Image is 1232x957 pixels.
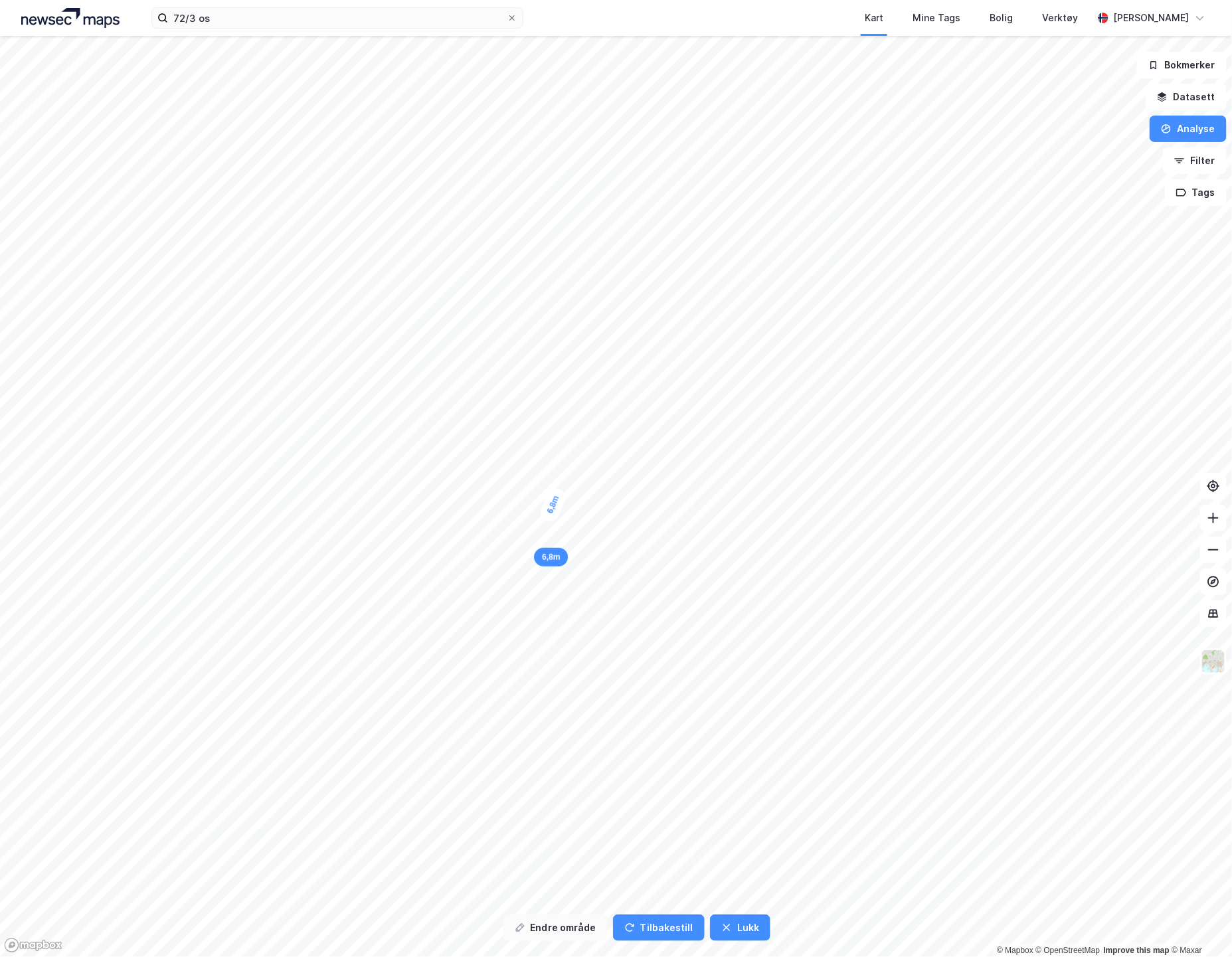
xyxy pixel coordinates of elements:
[865,10,883,26] div: Kart
[1163,147,1227,174] button: Filter
[21,8,120,28] img: logo.a4113a55bc3d86da70a041830d287a7e.svg
[538,485,568,524] div: Map marker
[1042,10,1078,26] div: Verktøy
[1166,893,1232,957] div: Kontrollprogram for chat
[168,8,507,28] input: Søk på adresse, matrikkel, gårdeiere, leietakere eller personer
[1166,893,1232,957] iframe: Chat Widget
[1201,649,1226,674] img: Z
[1137,52,1227,78] button: Bokmerker
[1146,84,1227,110] button: Datasett
[913,10,960,26] div: Mine Tags
[997,946,1033,955] a: Mapbox
[1114,10,1189,26] div: [PERSON_NAME]
[1150,116,1227,142] button: Analyse
[613,914,705,941] button: Tilbakestill
[1104,946,1170,955] a: Improve this map
[1165,179,1227,206] button: Tags
[534,548,568,566] div: Map marker
[990,10,1013,26] div: Bolig
[4,938,62,953] a: Mapbox homepage
[1036,946,1100,955] a: OpenStreetMap
[503,914,608,941] button: Endre område
[710,914,770,941] button: Lukk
